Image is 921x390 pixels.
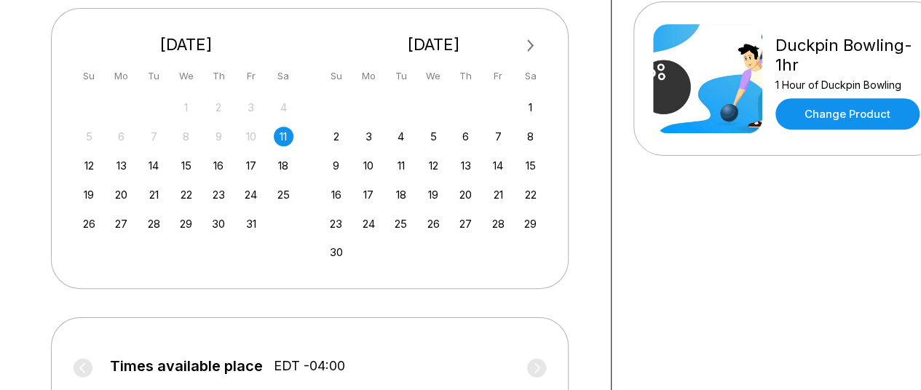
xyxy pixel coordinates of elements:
div: Choose Friday, November 21st, 2025 [489,185,508,204]
div: Mo [359,66,379,86]
div: Not available Thursday, October 2nd, 2025 [209,97,229,117]
div: Choose Wednesday, November 26th, 2025 [424,214,443,234]
div: Not available Wednesday, October 1st, 2025 [176,97,196,117]
div: Fr [241,66,261,86]
div: Choose Saturday, November 8th, 2025 [521,127,540,146]
div: Choose Thursday, October 23rd, 2025 [209,185,229,204]
div: Choose Monday, October 20th, 2025 [111,185,131,204]
div: Choose Wednesday, October 29th, 2025 [176,214,196,234]
div: Choose Friday, November 28th, 2025 [489,214,508,234]
div: Not available Tuesday, October 7th, 2025 [144,127,164,146]
div: Sa [521,66,540,86]
div: Choose Tuesday, October 21st, 2025 [144,185,164,204]
div: Choose Thursday, November 27th, 2025 [456,214,475,234]
div: Choose Saturday, October 18th, 2025 [274,156,293,175]
div: Mo [111,66,131,86]
div: Choose Saturday, November 1st, 2025 [521,97,540,117]
div: Choose Monday, October 27th, 2025 [111,214,131,234]
a: Change Product [775,98,920,130]
div: Th [456,66,475,86]
div: Choose Monday, November 10th, 2025 [359,156,379,175]
div: Choose Saturday, October 25th, 2025 [274,185,293,204]
div: Choose Thursday, October 30th, 2025 [209,214,229,234]
div: Not available Thursday, October 9th, 2025 [209,127,229,146]
div: Not available Wednesday, October 8th, 2025 [176,127,196,146]
div: Choose Sunday, November 23rd, 2025 [326,214,346,234]
div: Choose Monday, November 24th, 2025 [359,214,379,234]
div: Choose Tuesday, November 4th, 2025 [391,127,411,146]
div: Choose Tuesday, November 18th, 2025 [391,185,411,204]
div: Choose Sunday, October 12th, 2025 [79,156,99,175]
div: Choose Friday, October 17th, 2025 [241,156,261,175]
div: Choose Thursday, November 6th, 2025 [456,127,475,146]
div: Choose Thursday, November 13th, 2025 [456,156,475,175]
div: Choose Wednesday, November 12th, 2025 [424,156,443,175]
div: We [176,66,196,86]
div: Choose Tuesday, October 28th, 2025 [144,214,164,234]
div: Not available Friday, October 3rd, 2025 [241,97,261,117]
div: Choose Monday, October 13th, 2025 [111,156,131,175]
div: Choose Sunday, October 26th, 2025 [79,214,99,234]
div: Choose Tuesday, November 11th, 2025 [391,156,411,175]
div: Choose Sunday, November 2nd, 2025 [326,127,346,146]
div: Choose Monday, November 17th, 2025 [359,185,379,204]
div: Sa [274,66,293,86]
div: Choose Tuesday, October 14th, 2025 [144,156,164,175]
span: Times available place [110,358,263,374]
div: Not available Monday, October 6th, 2025 [111,127,131,146]
div: [DATE] [74,35,299,55]
div: Choose Saturday, October 11th, 2025 [274,127,293,146]
div: Tu [391,66,411,86]
div: Not available Friday, October 10th, 2025 [241,127,261,146]
div: Choose Sunday, November 9th, 2025 [326,156,346,175]
span: EDT -04:00 [274,358,345,374]
div: Choose Wednesday, October 15th, 2025 [176,156,196,175]
div: Th [209,66,229,86]
div: Choose Tuesday, November 25th, 2025 [391,214,411,234]
div: Su [79,66,99,86]
div: Choose Wednesday, October 22nd, 2025 [176,185,196,204]
div: Choose Wednesday, November 5th, 2025 [424,127,443,146]
div: Choose Friday, October 24th, 2025 [241,185,261,204]
img: Duckpin Bowling- 1hr [653,24,762,133]
div: month 2025-10 [77,96,296,234]
div: Choose Wednesday, November 19th, 2025 [424,185,443,204]
div: Choose Sunday, November 16th, 2025 [326,185,346,204]
div: Choose Sunday, October 19th, 2025 [79,185,99,204]
div: [DATE] [321,35,547,55]
div: Choose Friday, November 14th, 2025 [489,156,508,175]
div: Choose Thursday, October 16th, 2025 [209,156,229,175]
div: Choose Saturday, November 15th, 2025 [521,156,540,175]
div: Choose Sunday, November 30th, 2025 [326,242,346,262]
div: Not available Saturday, October 4th, 2025 [274,97,293,117]
div: month 2025-11 [325,96,543,263]
div: Tu [144,66,164,86]
div: Choose Saturday, November 22nd, 2025 [521,185,540,204]
div: Choose Friday, October 31st, 2025 [241,214,261,234]
div: We [424,66,443,86]
div: Choose Thursday, November 20th, 2025 [456,185,475,204]
div: Su [326,66,346,86]
button: Next Month [519,34,542,57]
div: Choose Saturday, November 29th, 2025 [521,214,540,234]
div: Not available Sunday, October 5th, 2025 [79,127,99,146]
div: Choose Friday, November 7th, 2025 [489,127,508,146]
div: Choose Monday, November 3rd, 2025 [359,127,379,146]
div: Fr [489,66,508,86]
